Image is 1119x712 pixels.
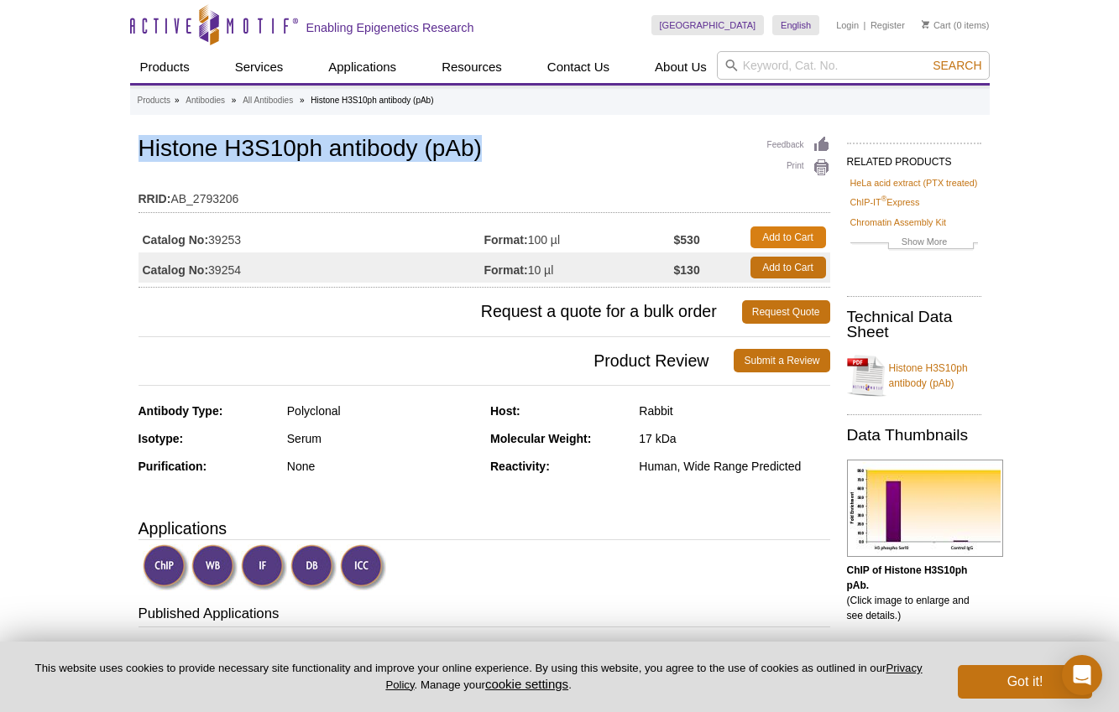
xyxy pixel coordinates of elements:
[287,403,478,418] div: Polyclonal
[847,143,981,173] h2: RELATED PRODUCTS
[836,19,859,31] a: Login
[311,96,433,105] li: Histone H3S10ph antibody (pAb)
[139,252,484,283] td: 39254
[750,257,826,278] a: Add to Cart
[734,349,829,372] a: Submit a Review
[928,58,986,73] button: Search
[490,432,591,445] strong: Molecular Weight:
[484,222,674,252] td: 100 µl
[139,191,171,206] strong: RRID:
[139,404,223,418] strong: Antibody Type:
[750,226,826,248] a: Add to Cart
[243,93,293,108] a: All Antibodies
[485,677,568,691] button: cookie settings
[922,15,990,35] li: (0 items)
[290,544,337,590] img: Dot Blot Validated
[639,431,829,446] div: 17 kDa
[385,662,922,690] a: Privacy Policy
[645,51,717,83] a: About Us
[850,175,978,190] a: HeLa acid extract (PTX treated)
[139,222,484,252] td: 39253
[651,15,765,35] a: [GEOGRAPHIC_DATA]
[717,51,990,80] input: Keyword, Cat. No.
[490,460,550,473] strong: Reactivity:
[847,460,1003,557] img: Histone H3S10ph antibody (pAb) tested by ChIP.
[232,96,237,105] li: »
[674,232,700,247] strong: $530
[674,262,700,278] strong: $130
[847,563,981,623] p: (Click image to enlarge and see details.)
[139,460,207,473] strong: Purification:
[27,661,930,693] p: This website uses cookies to provide necessary site functionality and improve your online experie...
[484,252,674,283] td: 10 µl
[143,262,209,278] strong: Catalog No:
[225,51,294,83] a: Services
[742,300,830,324] a: Request Quote
[340,544,386,590] img: Immunocytochemistry Validated
[864,15,866,35] li: |
[143,232,209,247] strong: Catalog No:
[138,93,170,108] a: Products
[639,459,829,474] div: Human, Wide Range Predicted
[850,195,920,210] a: ChIP-IT®Express
[850,215,947,230] a: Chromatin Assembly Kit
[431,51,512,83] a: Resources
[850,234,978,253] a: Show More
[287,431,478,446] div: Serum
[847,564,968,591] b: ChIP of Histone H3S10ph pAb.
[287,459,478,474] div: None
[881,195,887,204] sup: ®
[191,544,238,590] img: Western Blot Validated
[847,309,981,340] h2: Technical Data Sheet
[241,544,287,590] img: Immunofluorescence Validated
[306,20,474,35] h2: Enabling Epigenetics Research
[933,59,981,72] span: Search
[175,96,180,105] li: »
[767,159,830,177] a: Print
[767,136,830,154] a: Feedback
[139,604,830,627] h3: Published Applications
[484,262,528,278] strong: Format:
[1062,655,1102,695] div: Open Intercom Messenger
[922,20,929,29] img: Your Cart
[537,51,620,83] a: Contact Us
[484,232,528,247] strong: Format:
[130,51,200,83] a: Products
[958,665,1092,699] button: Got it!
[186,93,225,108] a: Antibodies
[139,349,735,372] span: Product Review
[639,403,829,418] div: Rabbit
[300,96,305,105] li: »
[847,351,981,401] a: Histone H3S10ph antibody (pAb)
[772,15,819,35] a: English
[490,404,520,418] strong: Host:
[139,181,830,208] td: AB_2793206
[139,432,184,445] strong: Isotype:
[139,516,830,541] h3: Applications
[922,19,951,31] a: Cart
[139,136,830,164] h1: Histone H3S10ph antibody (pAb)
[318,51,406,83] a: Applications
[143,544,189,590] img: ChIP Validated
[847,428,981,443] h2: Data Thumbnails
[139,300,742,324] span: Request a quote for a bulk order
[871,19,905,31] a: Register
